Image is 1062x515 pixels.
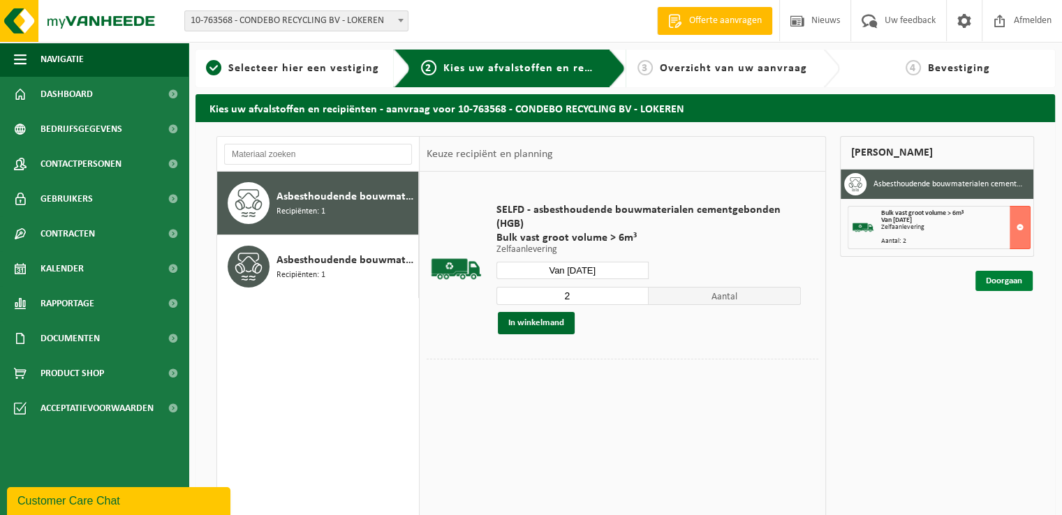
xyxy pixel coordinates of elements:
[224,144,412,165] input: Materiaal zoeken
[928,63,990,74] span: Bevestiging
[184,10,408,31] span: 10-763568 - CONDEBO RECYCLING BV - LOKEREN
[40,391,154,426] span: Acceptatievoorwaarden
[196,94,1055,121] h2: Kies uw afvalstoffen en recipiënten - aanvraag voor 10-763568 - CONDEBO RECYCLING BV - LOKEREN
[840,136,1034,170] div: [PERSON_NAME]
[40,77,93,112] span: Dashboard
[420,137,559,172] div: Keuze recipiënt en planning
[40,147,121,181] span: Contactpersonen
[40,112,122,147] span: Bedrijfsgegevens
[498,312,575,334] button: In winkelmand
[7,484,233,515] iframe: chat widget
[906,60,921,75] span: 4
[975,271,1033,291] a: Doorgaan
[637,60,653,75] span: 3
[496,262,649,279] input: Selecteer datum
[185,11,408,31] span: 10-763568 - CONDEBO RECYCLING BV - LOKEREN
[40,42,84,77] span: Navigatie
[40,286,94,321] span: Rapportage
[40,356,104,391] span: Product Shop
[228,63,379,74] span: Selecteer hier een vestiging
[421,60,436,75] span: 2
[873,173,1023,195] h3: Asbesthoudende bouwmaterialen cementgebonden (hechtgebonden)
[276,205,325,218] span: Recipiënten: 1
[202,60,383,77] a: 1Selecteer hier een vestiging
[660,63,807,74] span: Overzicht van uw aanvraag
[881,216,912,224] strong: Van [DATE]
[881,224,1030,231] div: Zelfaanlevering
[206,60,221,75] span: 1
[649,287,801,305] span: Aantal
[276,188,415,205] span: Asbesthoudende bouwmaterialen cementgebonden (hechtgebonden)
[276,252,415,269] span: Asbesthoudende bouwmaterialen cementgebonden met isolatie(hechtgebonden)
[276,269,325,282] span: Recipiënten: 1
[40,321,100,356] span: Documenten
[217,172,419,235] button: Asbesthoudende bouwmaterialen cementgebonden (hechtgebonden) Recipiënten: 1
[217,235,419,298] button: Asbesthoudende bouwmaterialen cementgebonden met isolatie(hechtgebonden) Recipiënten: 1
[881,209,964,217] span: Bulk vast groot volume > 6m³
[40,251,84,286] span: Kalender
[496,245,802,255] p: Zelfaanlevering
[496,203,802,231] span: SELFD - asbesthoudende bouwmaterialen cementgebonden (HGB)
[443,63,635,74] span: Kies uw afvalstoffen en recipiënten
[686,14,765,28] span: Offerte aanvragen
[40,216,95,251] span: Contracten
[881,238,1030,245] div: Aantal: 2
[657,7,772,35] a: Offerte aanvragen
[40,181,93,216] span: Gebruikers
[496,231,802,245] span: Bulk vast groot volume > 6m³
